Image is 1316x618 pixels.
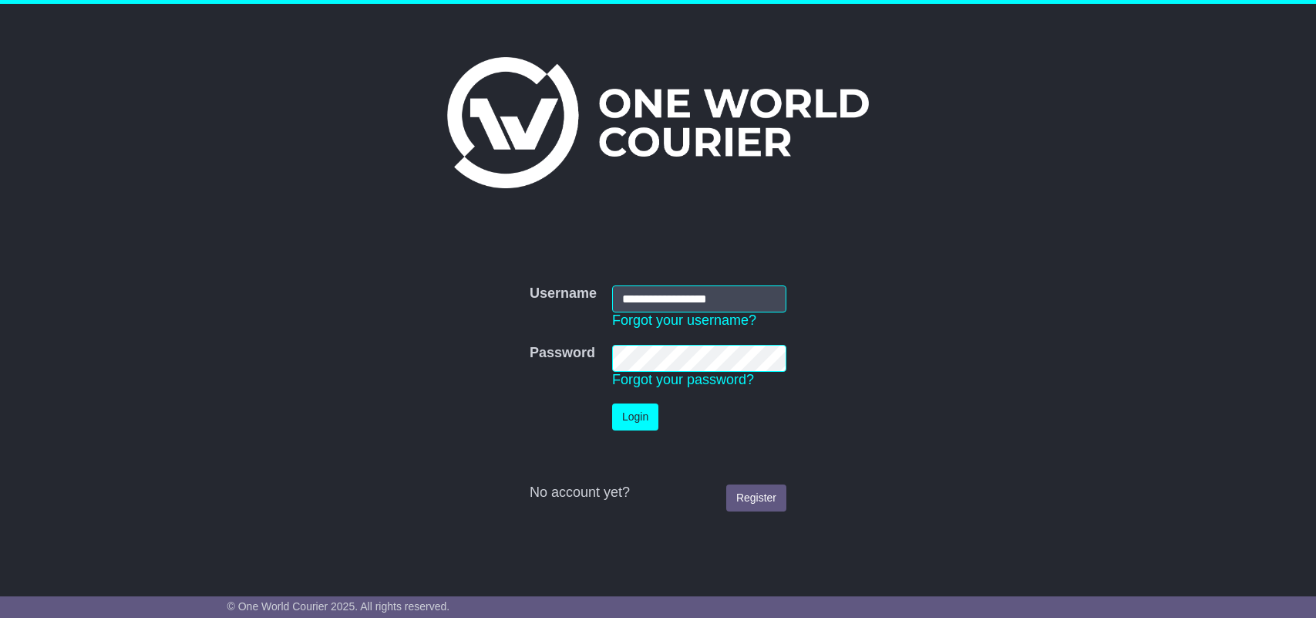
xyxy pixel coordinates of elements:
[227,600,450,613] span: © One World Courier 2025. All rights reserved.
[612,312,756,328] a: Forgot your username?
[530,485,786,501] div: No account yet?
[612,404,658,431] button: Login
[726,485,786,512] a: Register
[530,285,597,302] label: Username
[612,372,754,387] a: Forgot your password?
[530,345,595,362] label: Password
[447,57,868,188] img: One World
